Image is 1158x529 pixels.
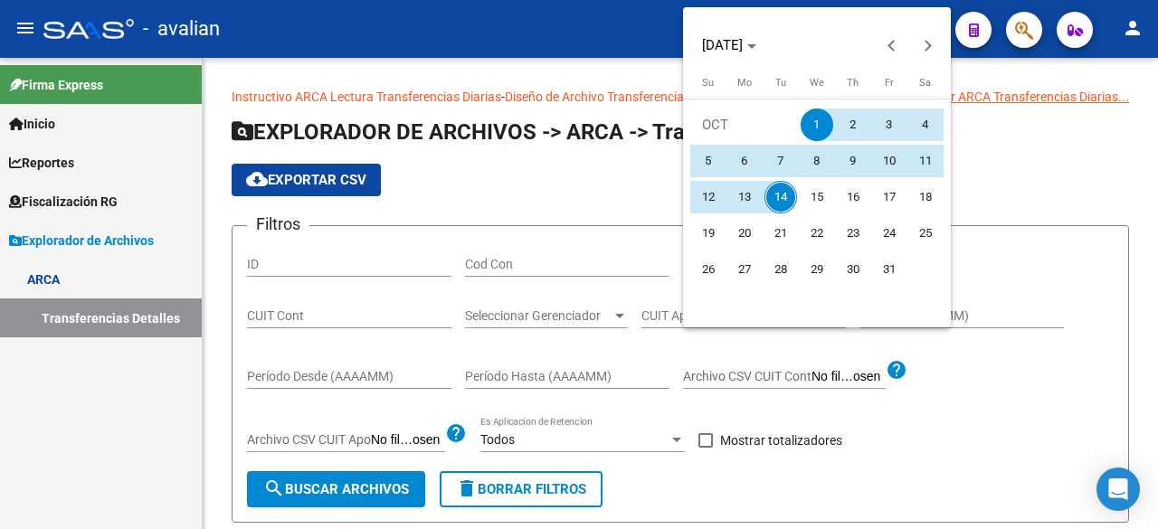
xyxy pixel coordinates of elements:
[847,77,859,89] span: Th
[871,215,907,251] button: October 24, 2025
[702,77,714,89] span: Su
[728,145,761,177] span: 6
[799,179,835,215] button: October 15, 2025
[799,107,835,143] button: October 1, 2025
[873,109,906,141] span: 3
[690,143,726,179] button: October 5, 2025
[835,179,871,215] button: October 16, 2025
[871,179,907,215] button: October 17, 2025
[695,29,764,61] button: Choose month and year
[837,217,869,250] span: 23
[728,181,761,213] span: 13
[799,143,835,179] button: October 8, 2025
[728,253,761,286] span: 27
[907,143,944,179] button: October 11, 2025
[909,27,945,63] button: Next month
[690,251,726,288] button: October 26, 2025
[907,215,944,251] button: October 25, 2025
[873,217,906,250] span: 24
[799,251,835,288] button: October 29, 2025
[801,109,833,141] span: 1
[871,143,907,179] button: October 10, 2025
[835,107,871,143] button: October 2, 2025
[692,217,725,250] span: 19
[702,37,743,53] span: [DATE]
[737,77,752,89] span: Mo
[885,77,894,89] span: Fr
[1096,468,1140,511] div: Open Intercom Messenger
[909,181,942,213] span: 18
[726,143,763,179] button: October 6, 2025
[907,107,944,143] button: October 4, 2025
[764,253,797,286] span: 28
[763,179,799,215] button: October 14, 2025
[919,77,931,89] span: Sa
[837,109,869,141] span: 2
[837,181,869,213] span: 16
[801,253,833,286] span: 29
[764,145,797,177] span: 7
[835,215,871,251] button: October 23, 2025
[775,77,786,89] span: Tu
[909,145,942,177] span: 11
[728,217,761,250] span: 20
[763,251,799,288] button: October 28, 2025
[692,181,725,213] span: 12
[726,251,763,288] button: October 27, 2025
[692,145,725,177] span: 5
[810,77,824,89] span: We
[907,179,944,215] button: October 18, 2025
[837,253,869,286] span: 30
[835,143,871,179] button: October 9, 2025
[692,253,725,286] span: 26
[871,251,907,288] button: October 31, 2025
[801,217,833,250] span: 22
[763,143,799,179] button: October 7, 2025
[763,215,799,251] button: October 21, 2025
[909,217,942,250] span: 25
[873,145,906,177] span: 10
[726,179,763,215] button: October 13, 2025
[690,179,726,215] button: October 12, 2025
[837,145,869,177] span: 9
[801,145,833,177] span: 8
[873,253,906,286] span: 31
[873,181,906,213] span: 17
[764,217,797,250] span: 21
[909,109,942,141] span: 4
[873,27,909,63] button: Previous month
[726,215,763,251] button: October 20, 2025
[871,107,907,143] button: October 3, 2025
[799,215,835,251] button: October 22, 2025
[801,181,833,213] span: 15
[764,181,797,213] span: 14
[690,215,726,251] button: October 19, 2025
[835,251,871,288] button: October 30, 2025
[690,107,799,143] td: OCT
